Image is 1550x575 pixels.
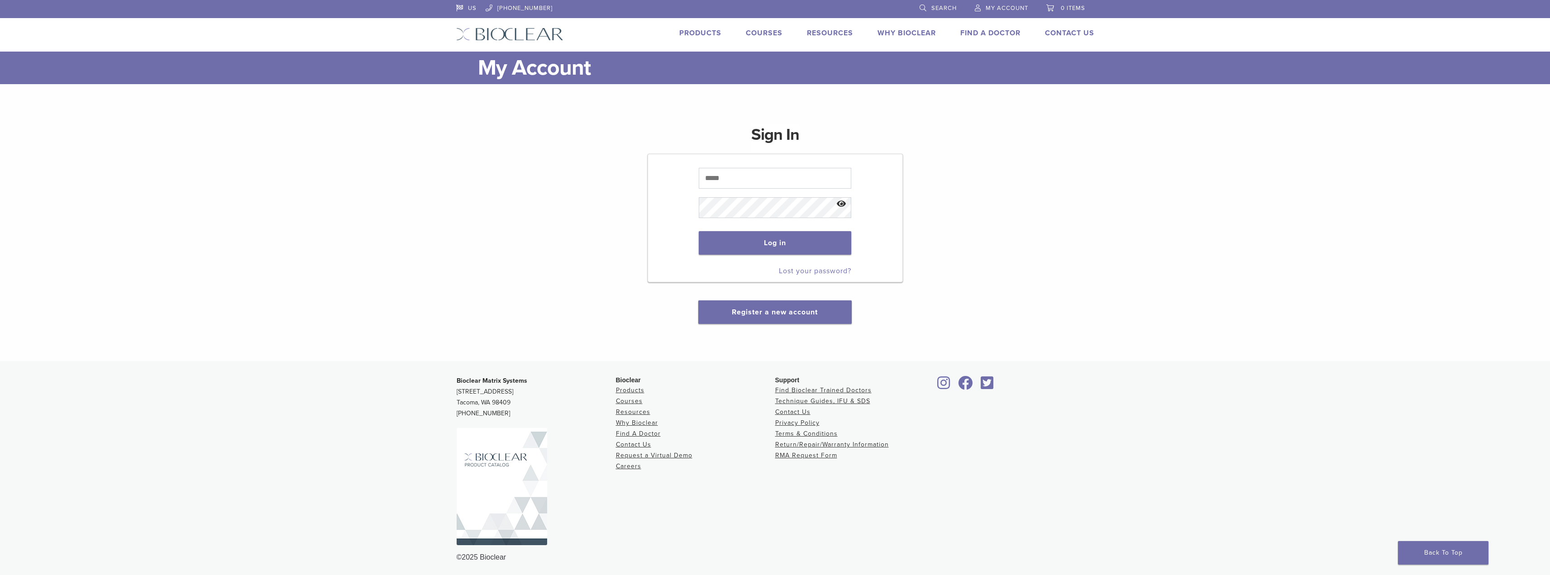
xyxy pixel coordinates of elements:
[960,29,1021,38] a: Find A Doctor
[807,29,853,38] a: Resources
[616,386,644,394] a: Products
[457,377,527,385] strong: Bioclear Matrix Systems
[775,376,800,384] span: Support
[679,29,721,38] a: Products
[751,124,799,153] h1: Sign In
[775,430,838,437] a: Terms & Conditions
[698,300,851,324] button: Register a new account
[832,193,851,216] button: Show password
[616,462,641,470] a: Careers
[746,29,782,38] a: Courses
[616,408,650,416] a: Resources
[931,5,957,12] span: Search
[978,381,997,390] a: Bioclear
[616,419,658,427] a: Why Bioclear
[457,428,547,545] img: Bioclear
[456,28,563,41] img: Bioclear
[1398,541,1488,565] a: Back To Top
[775,386,872,394] a: Find Bioclear Trained Doctors
[935,381,954,390] a: Bioclear
[457,552,1094,563] div: ©2025 Bioclear
[775,397,870,405] a: Technique Guides, IFU & SDS
[986,5,1028,12] span: My Account
[699,231,851,255] button: Log in
[1045,29,1094,38] a: Contact Us
[457,375,616,419] p: [STREET_ADDRESS] Tacoma, WA 98409 [PHONE_NUMBER]
[616,451,692,459] a: Request a Virtual Demo
[478,52,1094,84] h1: My Account
[878,29,936,38] a: Why Bioclear
[779,266,851,276] a: Lost your password?
[616,441,651,448] a: Contact Us
[775,408,811,416] a: Contact Us
[775,451,837,459] a: RMA Request Form
[775,441,889,448] a: Return/Repair/Warranty Information
[732,308,818,317] a: Register a new account
[775,419,820,427] a: Privacy Policy
[955,381,976,390] a: Bioclear
[616,397,643,405] a: Courses
[1061,5,1085,12] span: 0 items
[616,376,641,384] span: Bioclear
[616,430,661,437] a: Find A Doctor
